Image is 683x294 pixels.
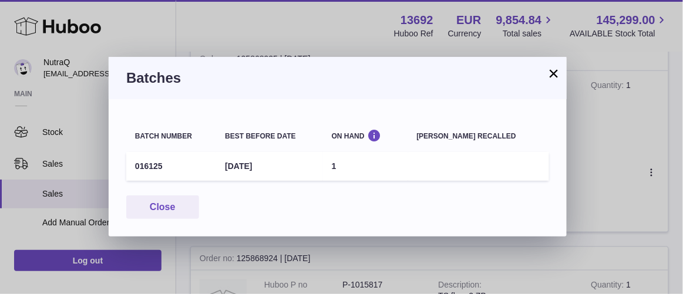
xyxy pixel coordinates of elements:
[547,66,561,80] button: ×
[126,195,199,219] button: Close
[332,129,399,140] div: On Hand
[126,152,216,181] td: 016125
[225,133,314,140] div: Best before date
[126,69,549,87] h3: Batches
[323,152,408,181] td: 1
[135,133,207,140] div: Batch number
[417,133,540,140] div: [PERSON_NAME] recalled
[216,152,322,181] td: [DATE]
